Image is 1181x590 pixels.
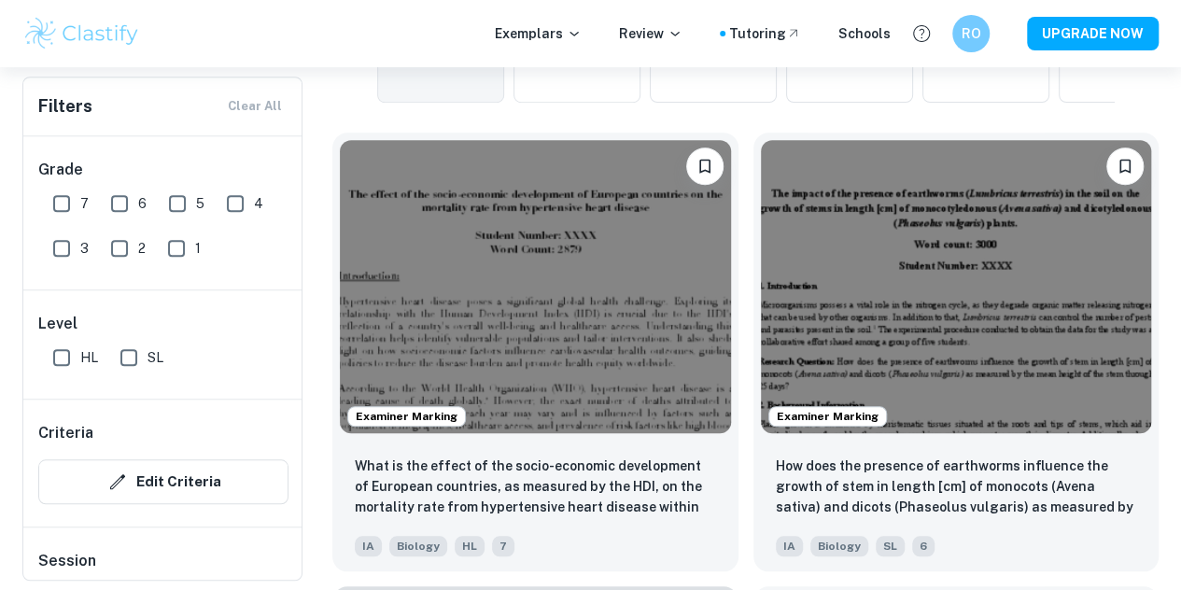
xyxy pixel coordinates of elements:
button: UPGRADE NOW [1027,17,1159,50]
h6: RO [961,23,982,44]
span: SL [148,347,163,368]
a: Examiner MarkingBookmarkWhat is the effect of the socio-economic development of European countrie... [332,133,738,571]
img: Clastify logo [22,15,141,52]
h6: Filters [38,93,92,119]
button: Bookmark [686,147,724,185]
span: 1 [195,238,201,259]
h6: Session [38,550,288,587]
span: 6 [912,536,935,556]
h6: Criteria [38,422,93,444]
button: Help and Feedback [906,18,937,49]
button: RO [952,15,990,52]
span: 3 [80,238,89,259]
span: IA [355,536,382,556]
p: What is the effect of the socio-economic development of European countries, as measured by the HD... [355,456,716,519]
p: Review [619,23,682,44]
span: Examiner Marking [769,408,886,425]
span: 6 [138,193,147,214]
span: Biology [810,536,868,556]
span: HL [80,347,98,368]
img: Biology IA example thumbnail: How does the presence of earthworms infl [761,140,1152,433]
span: IA [776,536,803,556]
span: 7 [80,193,89,214]
a: Examiner MarkingBookmarkHow does the presence of earthworms influence the growth of stem in lengt... [753,133,1160,571]
button: Bookmark [1106,147,1144,185]
button: Edit Criteria [38,459,288,504]
span: 4 [254,193,263,214]
h6: Grade [38,159,288,181]
span: 7 [492,536,514,556]
img: Biology IA example thumbnail: What is the effect of the socio-economic [340,140,731,433]
span: SL [876,536,905,556]
span: Examiner Marking [348,408,465,425]
p: Exemplars [495,23,582,44]
span: Biology [389,536,447,556]
span: 2 [138,238,146,259]
a: Tutoring [729,23,801,44]
span: 5 [196,193,204,214]
p: How does the presence of earthworms influence the growth of stem in length [cm] of monocots (Aven... [776,456,1137,519]
span: HL [455,536,485,556]
a: Schools [838,23,891,44]
h6: Level [38,313,288,335]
